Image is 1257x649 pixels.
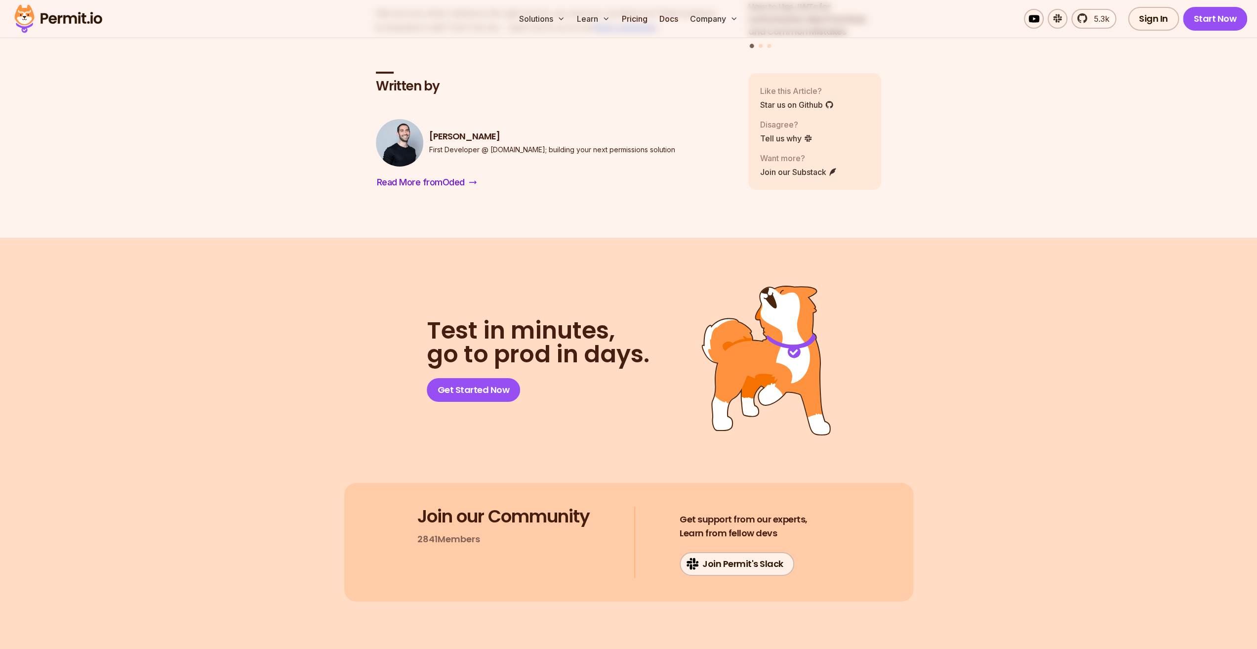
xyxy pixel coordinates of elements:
[515,9,569,29] button: Solutions
[427,319,649,343] span: Test in minutes,
[686,9,742,29] button: Company
[427,378,521,402] a: Get Started Now
[655,9,682,29] a: Docs
[680,513,808,526] span: Get support from our experts,
[618,9,651,29] a: Pricing
[429,145,675,155] p: First Developer @ [DOMAIN_NAME]; building your next permissions solution
[680,513,808,540] h4: Learn from fellow devs
[1183,7,1248,31] a: Start Now
[1088,13,1109,25] span: 5.3k
[417,507,590,526] h3: Join our Community
[750,44,754,48] button: Go to slide 1
[680,552,794,576] a: Join Permit's Slack
[1128,7,1179,31] a: Sign In
[760,153,837,165] p: Want more?
[376,78,732,95] h2: Written by
[760,86,834,97] p: Like this Article?
[760,167,837,178] a: Join our Substack
[759,44,763,48] button: Go to slide 2
[573,9,614,29] button: Learn
[10,2,107,36] img: Permit logo
[429,130,675,143] h3: [PERSON_NAME]
[760,133,812,145] a: Tell us why
[767,44,771,48] button: Go to slide 3
[427,319,649,366] h2: go to prod in days.
[376,119,423,167] img: Oded Ben David
[1071,9,1116,29] a: 5.3k
[760,99,834,111] a: Star us on Github
[760,119,812,131] p: Disagree?
[417,532,480,546] p: 2841 Members
[377,175,465,189] span: Read More from Oded
[376,174,478,190] a: Read More fromOded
